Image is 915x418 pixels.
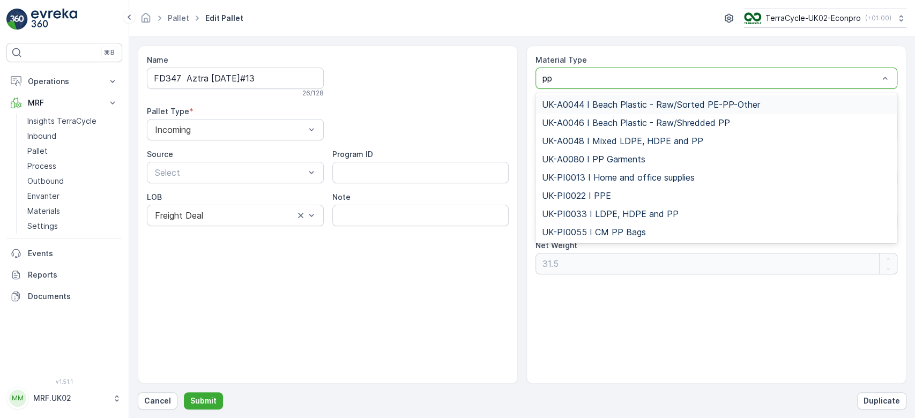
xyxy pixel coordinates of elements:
a: Process [23,159,122,174]
a: Settings [23,219,122,234]
span: UK-A0046 I Beach Plastic - Raw/Shredded PP [542,118,730,128]
p: ( +01:00 ) [865,14,891,23]
a: Inbound [23,129,122,144]
span: UK-A0048 I Mixed LDPE, HDPE and PP [542,136,703,146]
button: Duplicate [857,392,906,409]
button: Submit [184,392,223,409]
p: Events [28,248,118,259]
div: MM [9,390,26,407]
button: MMMRF.UK02 [6,387,122,409]
p: Envanter [27,191,59,201]
p: Documents [28,291,118,302]
label: Name [147,55,168,64]
label: Note [332,192,351,201]
a: Documents [6,286,122,307]
p: ⌘B [104,48,115,57]
p: Insights TerraCycle [27,116,96,126]
p: Operations [28,76,101,87]
a: Materials [23,204,122,219]
img: terracycle_logo_wKaHoWT.png [744,12,761,24]
a: Events [6,243,122,264]
img: logo [6,9,28,30]
label: Program ID [332,150,373,159]
button: TerraCycle-UK02-Econpro(+01:00) [744,9,906,28]
p: Cancel [144,395,171,406]
span: UK-PI0055 I CM PP Bags [542,227,646,237]
img: logo_light-DOdMpM7g.png [31,9,77,30]
p: MRF.UK02 [33,393,107,404]
span: v 1.51.1 [6,378,122,385]
span: UK-PI0022 I PPE [542,191,611,200]
p: Process [27,161,56,171]
label: LOB [147,192,162,201]
a: Outbound [23,174,122,189]
p: Duplicate [864,395,900,406]
a: Insights TerraCycle [23,114,122,129]
p: Select [155,166,305,179]
p: Materials [27,206,60,217]
label: Source [147,150,173,159]
span: UK-A0044 I Beach Plastic - Raw/Sorted PE-PP-Other [542,100,760,109]
a: Envanter [23,189,122,204]
button: Cancel [138,392,177,409]
span: Edit Pallet [203,13,246,24]
button: MRF [6,92,122,114]
p: TerraCycle-UK02-Econpro [765,13,861,24]
span: UK-PI0033 I LDPE, HDPE and PP [542,209,679,219]
p: Settings [27,221,58,232]
p: Pallet [27,146,48,156]
a: Pallet [23,144,122,159]
a: Homepage [140,16,152,25]
p: MRF [28,98,101,108]
a: Pallet [168,13,189,23]
span: UK-PI0013 I Home and office supplies [542,173,695,182]
label: Net Weight [535,241,577,250]
a: Reports [6,264,122,286]
p: 26 / 128 [302,89,324,98]
p: Submit [190,395,217,406]
button: Operations [6,71,122,92]
p: Reports [28,270,118,280]
span: UK-A0080 I PP Garments [542,154,645,164]
label: Material Type [535,55,587,64]
p: Inbound [27,131,56,141]
label: Pallet Type [147,107,189,116]
p: Outbound [27,176,64,186]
